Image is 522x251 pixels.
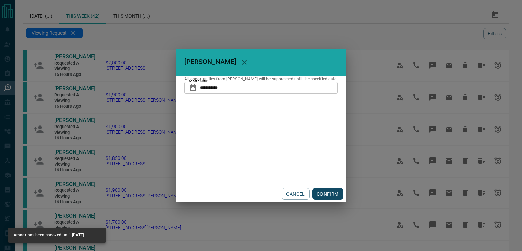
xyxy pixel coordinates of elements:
button: CONFIRM [312,188,343,200]
button: CANCEL [282,188,309,200]
label: Snooze Until? [189,79,208,83]
span: [PERSON_NAME] [184,57,236,66]
div: Amaar has been snoozed until [DATE]. [14,230,85,241]
p: All opportunities from [PERSON_NAME] will be suppressed until the specified date. [184,76,337,82]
